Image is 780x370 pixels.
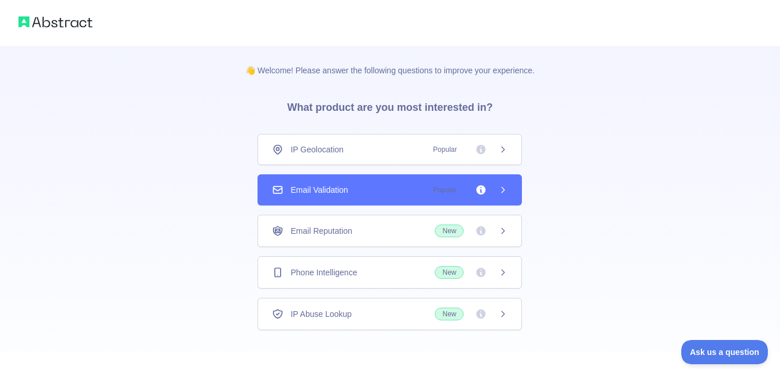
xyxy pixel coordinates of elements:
span: New [435,266,464,279]
p: 👋 Welcome! Please answer the following questions to improve your experience. [227,46,553,76]
span: Email Reputation [290,225,352,237]
span: Email Validation [290,184,348,196]
span: New [435,308,464,320]
img: Abstract logo [18,14,92,30]
span: Popular [426,144,464,155]
span: New [435,225,464,237]
h3: What product are you most interested in? [268,76,511,134]
span: Phone Intelligence [290,267,357,278]
iframe: Toggle Customer Support [681,340,768,364]
span: IP Abuse Lookup [290,308,352,320]
span: Popular [426,184,464,196]
span: IP Geolocation [290,144,344,155]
